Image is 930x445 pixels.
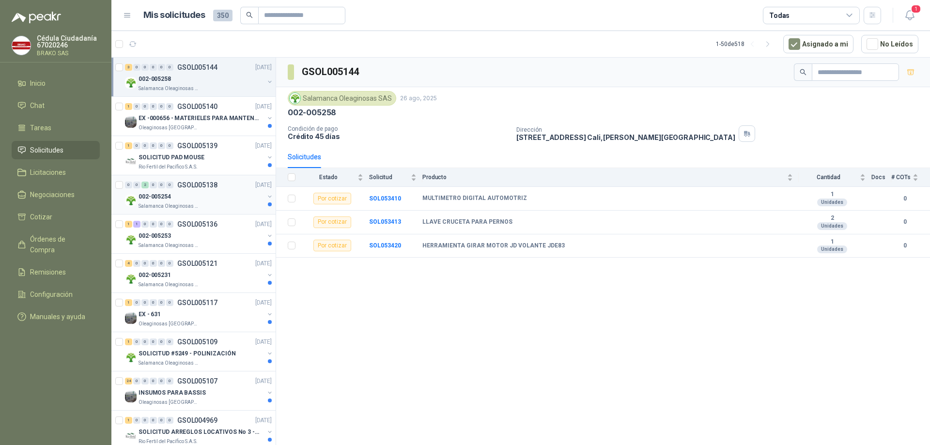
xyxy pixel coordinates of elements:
[177,142,217,149] p: GSOL005139
[139,310,161,319] p: EX - 631
[817,222,847,230] div: Unidades
[861,35,918,53] button: No Leídos
[313,193,351,204] div: Por cotizar
[901,7,918,24] button: 1
[125,352,137,363] img: Company Logo
[139,428,259,437] p: SOLICITUD ARREGLOS LOCATIVOS No 3 - PICHINDE
[871,168,891,187] th: Docs
[313,216,351,228] div: Por cotizar
[255,259,272,268] p: [DATE]
[166,378,173,384] div: 0
[125,430,137,442] img: Company Logo
[12,119,100,137] a: Tareas
[125,103,132,110] div: 1
[139,85,200,92] p: Salamanca Oleaginosas SAS
[125,64,132,71] div: 3
[255,63,272,72] p: [DATE]
[891,174,911,181] span: # COTs
[141,378,149,384] div: 0
[125,417,132,424] div: 1
[30,212,52,222] span: Cotizar
[125,142,132,149] div: 1
[30,78,46,89] span: Inicio
[12,96,100,115] a: Chat
[139,231,171,241] p: 002-005253
[799,168,871,187] th: Cantidad
[422,195,527,202] b: MULTIMETRO DIGITAL AUTOMOTRIZ
[133,103,140,110] div: 0
[150,103,157,110] div: 0
[133,417,140,424] div: 0
[143,8,205,22] h1: Mis solicitudes
[255,220,272,229] p: [DATE]
[12,185,100,204] a: Negociaciones
[125,155,137,167] img: Company Logo
[255,377,272,386] p: [DATE]
[369,242,401,249] b: SOL053420
[125,101,274,132] a: 1 0 0 0 0 0 GSOL005140[DATE] Company LogoEX -000656 - MATERIELES PARA MANTENIMIENTO MECANICOleagi...
[891,168,930,187] th: # COTs
[255,338,272,347] p: [DATE]
[125,234,137,246] img: Company Logo
[125,375,274,406] a: 24 0 0 0 0 0 GSOL005107[DATE] Company LogoINSUMOS PARA BASSISOleaginosas [GEOGRAPHIC_DATA][PERSON...
[12,12,61,23] img: Logo peakr
[125,116,137,128] img: Company Logo
[139,399,200,406] p: Oleaginosas [GEOGRAPHIC_DATA][PERSON_NAME]
[891,194,918,203] b: 0
[133,260,140,267] div: 0
[800,69,806,76] span: search
[150,142,157,149] div: 0
[141,417,149,424] div: 0
[12,263,100,281] a: Remisiones
[30,167,66,178] span: Licitaciones
[125,195,137,206] img: Company Logo
[125,297,274,328] a: 1 0 0 0 0 0 GSOL005117[DATE] Company LogoEX - 631Oleaginosas [GEOGRAPHIC_DATA][PERSON_NAME]
[255,102,272,111] p: [DATE]
[30,311,85,322] span: Manuales y ayuda
[12,230,100,259] a: Órdenes de Compra
[177,182,217,188] p: GSOL005138
[166,221,173,228] div: 0
[422,168,799,187] th: Producto
[177,103,217,110] p: GSOL005140
[177,260,217,267] p: GSOL005121
[141,64,149,71] div: 0
[255,181,272,190] p: [DATE]
[158,378,165,384] div: 0
[139,320,200,328] p: Oleaginosas [GEOGRAPHIC_DATA][PERSON_NAME]
[290,93,300,104] img: Company Logo
[139,202,200,210] p: Salamanca Oleaginosas SAS
[141,103,149,110] div: 0
[799,174,858,181] span: Cantidad
[125,336,274,367] a: 1 0 0 0 0 0 GSOL005109[DATE] Company LogoSOLICITUD #5249 - POLINIZACIÓNSalamanca Oleaginosas SAS
[288,125,509,132] p: Condición de pago
[139,271,171,280] p: 002-005231
[150,182,157,188] div: 0
[422,174,785,181] span: Producto
[301,174,356,181] span: Estado
[288,107,336,118] p: 002-005258
[125,77,137,89] img: Company Logo
[246,12,253,18] span: search
[30,267,66,277] span: Remisiones
[125,273,137,285] img: Company Logo
[139,242,200,249] p: Salamanca Oleaginosas SAS
[911,4,921,14] span: 1
[369,168,422,187] th: Solicitud
[125,391,137,402] img: Company Logo
[125,61,274,92] a: 3 0 0 0 0 0 GSOL005144[DATE] Company Logo002-005258Salamanca Oleaginosas SAS
[891,217,918,227] b: 0
[783,35,853,53] button: Asignado a mi
[158,182,165,188] div: 0
[12,307,100,326] a: Manuales y ayuda
[125,179,274,210] a: 0 0 2 0 0 0 GSOL005138[DATE] Company Logo002-005254Salamanca Oleaginosas SAS
[158,299,165,306] div: 0
[302,64,360,79] h3: GSOL005144
[133,338,140,345] div: 0
[313,240,351,251] div: Por cotizar
[150,299,157,306] div: 0
[166,103,173,110] div: 0
[255,141,272,151] p: [DATE]
[166,64,173,71] div: 0
[139,124,200,132] p: Oleaginosas [GEOGRAPHIC_DATA][PERSON_NAME]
